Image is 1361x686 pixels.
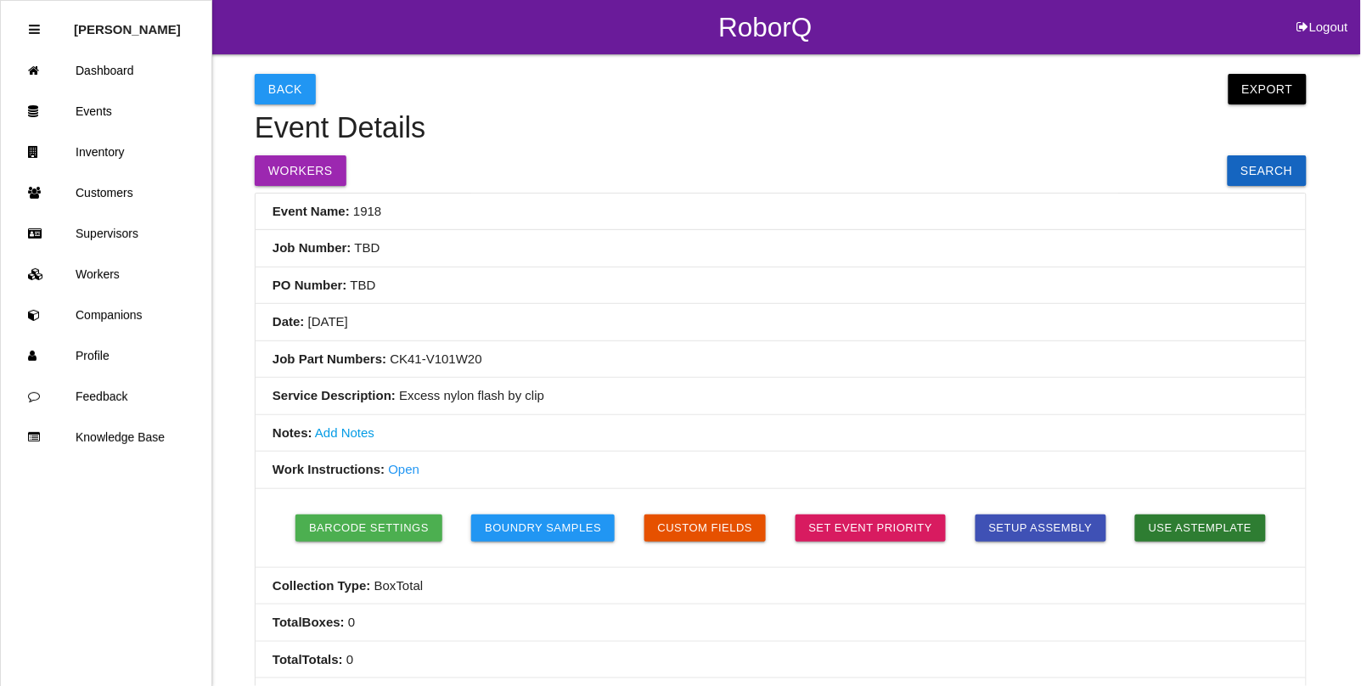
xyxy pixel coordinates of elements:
a: Profile [1,335,211,376]
button: Boundry Samples [471,514,615,542]
li: Box Total [256,568,1306,605]
div: Close [29,9,40,50]
button: Workers [255,155,346,186]
a: Search [1228,155,1307,186]
button: Export [1229,74,1307,104]
li: [DATE] [256,304,1306,341]
a: Add Notes [315,425,374,440]
li: TBD [256,230,1306,267]
p: Rosie Blandino [74,9,181,37]
b: Total Boxes : [273,615,345,629]
b: PO Number: [273,278,347,292]
li: 0 [256,604,1306,642]
button: Setup Assembly [976,514,1106,542]
b: Job Number: [273,240,351,255]
a: Events [1,91,211,132]
b: Notes: [273,425,312,440]
a: Workers [1,254,211,295]
h4: Event Details [255,112,1307,144]
b: Collection Type: [273,578,371,593]
li: TBD [256,267,1306,305]
button: Use asTemplate [1135,514,1266,542]
b: Date: [273,314,305,329]
button: Back [255,74,316,104]
a: Customers [1,172,211,213]
button: Barcode Settings [295,514,442,542]
a: Knowledge Base [1,417,211,458]
b: Job Part Numbers: [273,351,386,366]
li: CK41-V101W20 [256,341,1306,379]
a: Feedback [1,376,211,417]
li: 1918 [256,194,1306,231]
b: Event Name: [273,204,350,218]
li: Excess nylon flash by clip [256,378,1306,415]
b: Total Totals : [273,652,343,666]
a: Open [388,462,419,476]
button: Custom Fields [644,514,767,542]
a: Dashboard [1,50,211,91]
a: Supervisors [1,213,211,254]
a: Set Event Priority [796,514,947,542]
li: 0 [256,642,1306,679]
a: Companions [1,295,211,335]
a: Inventory [1,132,211,172]
b: Service Description: [273,388,396,402]
b: Work Instructions: [273,462,385,476]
